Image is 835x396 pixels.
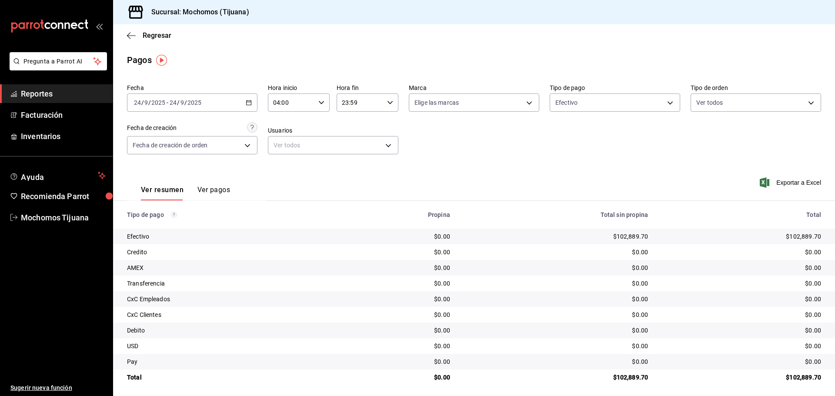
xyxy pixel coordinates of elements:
div: CxC Clientes [127,310,334,319]
div: $102,889.70 [464,232,648,241]
div: Fecha de creación [127,123,177,133]
div: $0.00 [348,373,450,382]
button: open_drawer_menu [96,23,103,30]
label: Tipo de orden [691,85,821,91]
span: / [184,99,187,106]
div: $0.00 [464,279,648,288]
div: Pagos [127,53,152,67]
span: - [167,99,168,106]
span: Sugerir nueva función [10,383,106,393]
div: $0.00 [348,263,450,272]
div: $0.00 [464,295,648,303]
label: Marca [409,85,539,91]
div: $0.00 [662,263,821,272]
div: Debito [127,326,334,335]
span: Ver todos [696,98,723,107]
div: Transferencia [127,279,334,288]
div: Tipo de pago [127,211,334,218]
button: Exportar a Excel [762,177,821,188]
div: $0.00 [464,342,648,350]
span: / [177,99,180,106]
div: $102,889.70 [662,232,821,241]
span: Inventarios [21,130,106,142]
div: $0.00 [464,248,648,256]
input: ---- [187,99,202,106]
span: Recomienda Parrot [21,190,106,202]
a: Pregunta a Parrot AI [6,63,107,72]
label: Tipo de pago [550,85,680,91]
div: $0.00 [464,357,648,366]
div: $0.00 [662,295,821,303]
div: Total [127,373,334,382]
div: Propina [348,211,450,218]
input: -- [134,99,141,106]
span: Fecha de creación de orden [133,141,207,150]
div: USD [127,342,334,350]
div: Ver todos [268,136,398,154]
button: Pregunta a Parrot AI [10,52,107,70]
div: navigation tabs [141,186,230,200]
img: Tooltip marker [156,55,167,66]
label: Hora inicio [268,85,330,91]
div: Pay [127,357,334,366]
div: $0.00 [348,357,450,366]
div: $0.00 [348,279,450,288]
input: -- [169,99,177,106]
input: ---- [151,99,166,106]
span: / [148,99,151,106]
div: $0.00 [348,232,450,241]
div: $102,889.70 [662,373,821,382]
div: $0.00 [662,279,821,288]
label: Hora fin [337,85,398,91]
div: $0.00 [348,295,450,303]
input: -- [180,99,184,106]
div: $102,889.70 [464,373,648,382]
span: Regresar [143,31,171,40]
span: Elige las marcas [414,98,459,107]
button: Ver resumen [141,186,184,200]
div: $0.00 [464,310,648,319]
span: Mochomos Tijuana [21,212,106,223]
div: $0.00 [348,248,450,256]
div: $0.00 [348,342,450,350]
div: $0.00 [662,310,821,319]
span: Pregunta a Parrot AI [23,57,94,66]
svg: Los pagos realizados con Pay y otras terminales son montos brutos. [171,212,177,218]
span: Reportes [21,88,106,100]
input: -- [144,99,148,106]
div: Efectivo [127,232,334,241]
div: Credito [127,248,334,256]
div: CxC Empleados [127,295,334,303]
div: $0.00 [464,263,648,272]
div: $0.00 [662,326,821,335]
label: Usuarios [268,127,398,133]
button: Ver pagos [197,186,230,200]
button: Regresar [127,31,171,40]
div: $0.00 [662,342,821,350]
span: Ayuda [21,170,94,181]
div: Total sin propina [464,211,648,218]
div: AMEX [127,263,334,272]
div: $0.00 [348,326,450,335]
div: $0.00 [348,310,450,319]
span: Facturación [21,109,106,121]
div: $0.00 [464,326,648,335]
label: Fecha [127,85,257,91]
div: $0.00 [662,248,821,256]
span: Efectivo [555,98,578,107]
div: $0.00 [662,357,821,366]
h3: Sucursal: Mochomos (Tijuana) [144,7,249,17]
div: Total [662,211,821,218]
span: / [141,99,144,106]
